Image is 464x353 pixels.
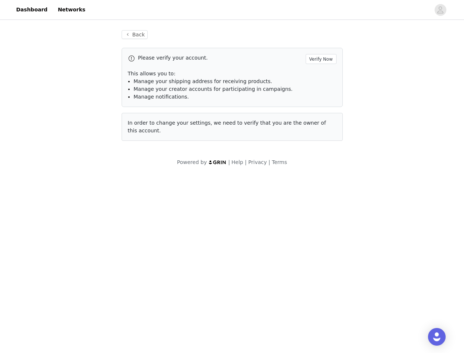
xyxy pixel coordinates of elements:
span: | [269,159,270,165]
a: Networks [53,1,90,18]
a: Terms [272,159,287,165]
span: | [245,159,247,165]
span: Manage your creator accounts for participating in campaigns. [134,86,293,92]
p: Please verify your account. [138,54,303,62]
div: avatar [437,4,444,16]
span: Powered by [177,159,207,165]
span: Manage your shipping address for receiving products. [134,78,272,84]
a: Help [231,159,243,165]
span: | [228,159,230,165]
p: This allows you to: [128,70,337,78]
button: Back [122,30,148,39]
button: Verify Now [306,54,337,64]
img: logo [208,160,227,165]
a: Dashboard [12,1,52,18]
span: Manage notifications. [134,94,189,100]
a: Privacy [248,159,267,165]
div: Open Intercom Messenger [428,328,446,346]
span: In order to change your settings, we need to verify that you are the owner of this account. [128,120,326,133]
